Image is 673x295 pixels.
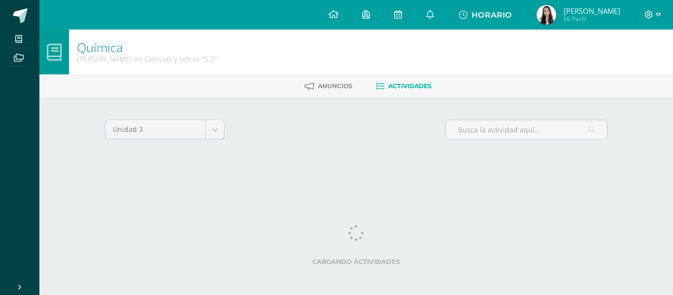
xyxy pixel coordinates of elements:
[471,10,512,20] span: HORARIO
[537,5,556,25] img: 2b32b25e3f4ab7c9469eee448578a84f.png
[77,40,217,54] h1: Química
[304,78,352,94] a: Anuncios
[113,120,198,139] span: Unidad 3
[376,78,432,94] a: Actividades
[446,120,607,139] input: Busca la actividad aquí...
[105,258,607,265] label: Cargando actividades
[318,82,352,90] span: Anuncios
[564,6,620,16] span: [PERSON_NAME]
[564,15,620,23] span: Mi Perfil
[105,120,224,139] a: Unidad 3
[388,82,432,90] span: Actividades
[77,54,217,64] div: Quinto Bachillerato en Ciencias y Letras '5.2'
[77,39,123,56] a: Química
